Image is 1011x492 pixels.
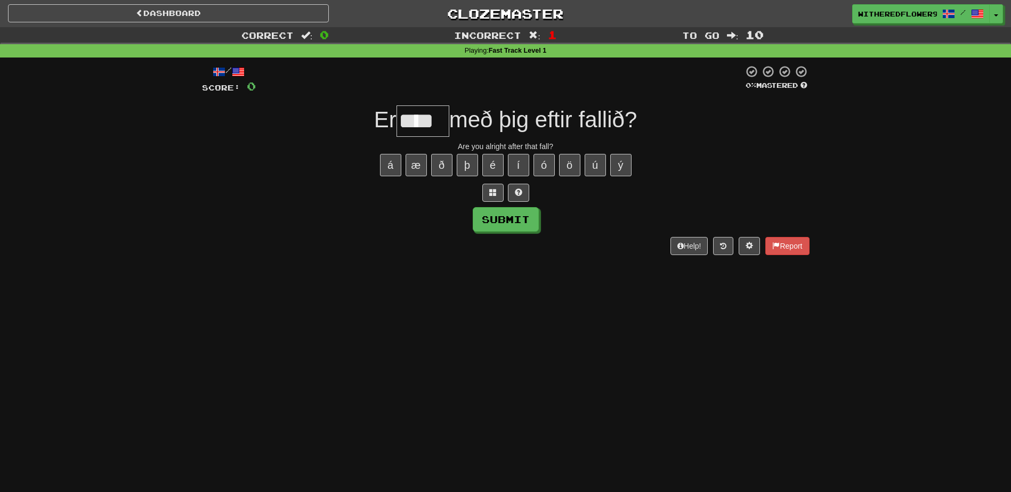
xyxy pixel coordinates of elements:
button: æ [406,154,427,176]
button: ó [533,154,555,176]
span: 1 [548,28,557,41]
span: : [727,31,739,40]
button: á [380,154,401,176]
span: 0 [247,79,256,93]
button: ð [431,154,452,176]
span: 0 [320,28,329,41]
a: WitheredFlower9332 / [852,4,990,23]
span: 10 [746,28,764,41]
button: ý [610,154,632,176]
a: Clozemaster [345,4,666,23]
span: To go [682,30,719,40]
span: Score: [202,83,240,92]
span: WitheredFlower9332 [858,9,937,19]
span: Correct [241,30,294,40]
button: Single letter hint - you only get 1 per sentence and score half the points! alt+h [508,184,529,202]
button: ú [585,154,606,176]
strong: Fast Track Level 1 [489,47,547,54]
a: Dashboard [8,4,329,22]
span: / [960,9,966,16]
span: Er [374,107,397,132]
button: ö [559,154,580,176]
div: Are you alright after that fall? [202,141,810,152]
button: Switch sentence to multiple choice alt+p [482,184,504,202]
span: 0 % [746,81,756,89]
button: í [508,154,529,176]
button: Round history (alt+y) [713,237,733,255]
span: : [529,31,540,40]
button: Submit [473,207,539,232]
button: é [482,154,504,176]
button: Help! [670,237,708,255]
div: / [202,65,256,78]
button: Report [765,237,809,255]
span: með þig eftir fallið? [449,107,637,132]
div: Mastered [743,81,810,91]
button: þ [457,154,478,176]
span: Incorrect [454,30,521,40]
span: : [301,31,313,40]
